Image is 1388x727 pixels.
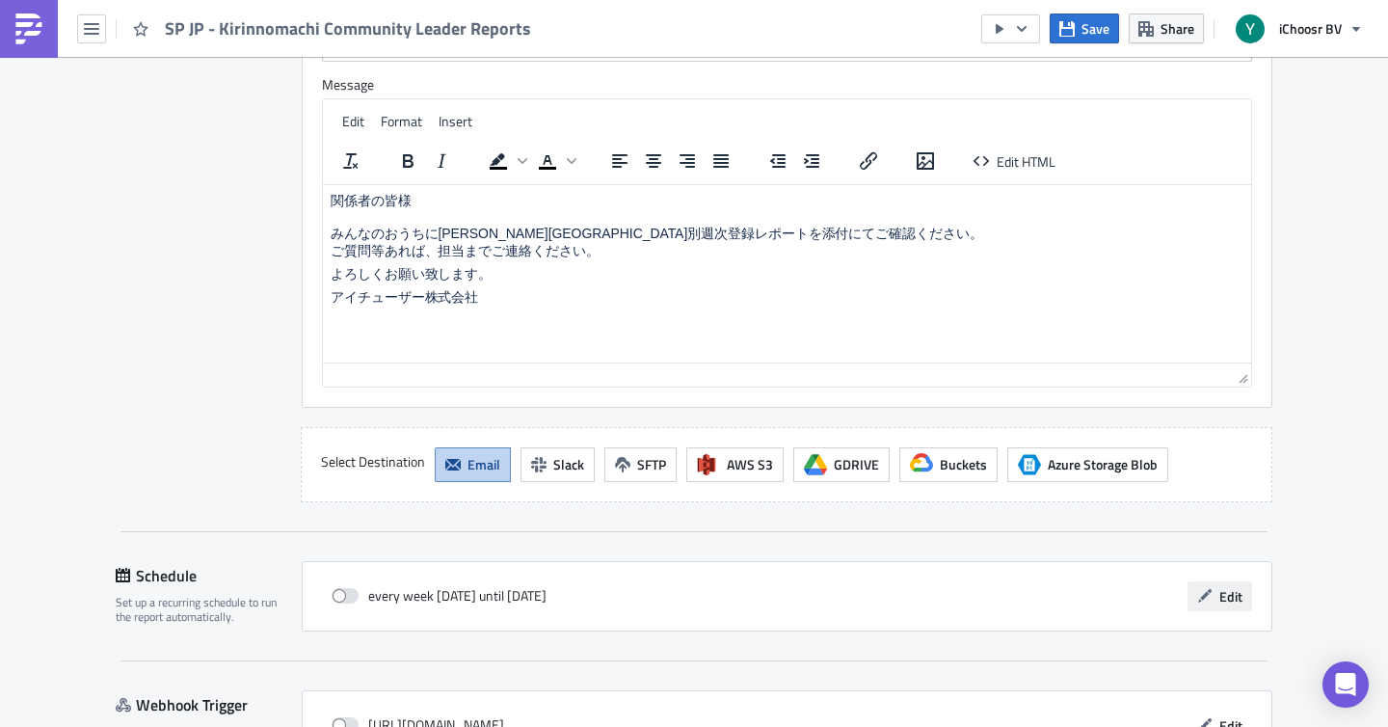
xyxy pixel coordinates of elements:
[332,581,547,610] div: every week [DATE] until [DATE]
[1219,586,1242,606] span: Edit
[1050,13,1119,43] button: Save
[604,447,677,482] button: SFTP
[439,111,472,131] span: Insert
[531,148,579,175] div: Text color
[727,454,773,474] span: AWS S3
[795,148,828,175] button: Increase indent
[793,447,890,482] button: GDRIVE
[1188,581,1252,611] button: Edit
[435,447,511,482] button: Email
[1048,454,1158,474] span: Azure Storage Blob
[1224,8,1374,50] button: iChoosr BV
[761,148,794,175] button: Decrease indent
[686,447,784,482] button: AWS S3
[852,148,885,175] button: Insert/edit link
[116,595,289,625] div: Set up a recurring schedule to run the report automatically.
[323,185,1251,363] iframe: Rich Text Area
[342,111,364,131] span: Edit
[705,148,737,175] button: Justify
[425,148,458,175] button: Italic
[322,76,1252,94] label: Message
[671,148,704,175] button: Align right
[1279,18,1342,39] span: iChoosr BV
[1234,13,1267,45] img: Avatar
[637,148,670,175] button: Align center
[1161,18,1194,39] span: Share
[1322,661,1369,708] div: Open Intercom Messenger
[391,148,424,175] button: Bold
[467,454,500,474] span: Email
[603,148,636,175] button: Align left
[321,447,425,476] label: Select Destination
[334,148,367,175] button: Clear formatting
[165,17,533,40] span: SP JP - Kirinnomachi Community Leader Reports
[553,454,584,474] span: Slack
[1018,453,1041,476] span: Azure Storage Blob
[966,148,1063,175] button: Edit HTML
[899,447,998,482] button: Buckets
[940,454,987,474] span: Buckets
[381,111,422,131] span: Format
[1129,13,1204,43] button: Share
[1231,363,1251,387] div: Resize
[1007,447,1168,482] button: Azure Storage BlobAzure Storage Blob
[520,447,595,482] button: Slack
[482,148,530,175] div: Background color
[909,148,942,175] button: Insert/edit image
[997,150,1055,171] span: Edit HTML
[834,454,879,474] span: GDRIVE
[1081,18,1109,39] span: Save
[13,13,44,44] img: PushMetrics
[116,690,302,719] div: Webhook Trigger
[116,561,302,590] div: Schedule
[637,454,666,474] span: SFTP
